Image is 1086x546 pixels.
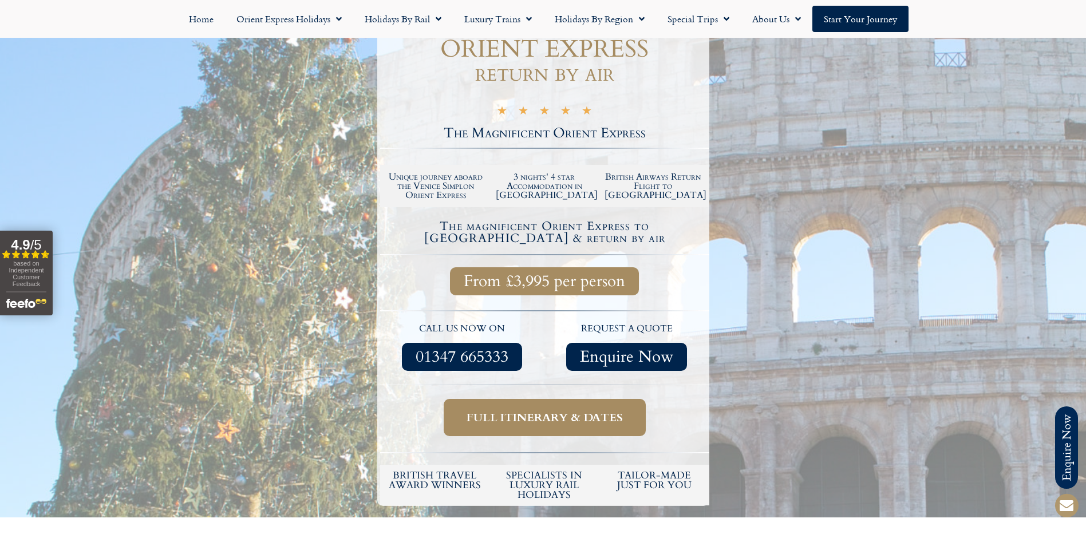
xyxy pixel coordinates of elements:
nav: Menu [6,6,1080,32]
a: About Us [741,6,812,32]
a: 01347 665333 [402,343,522,371]
span: Enquire Now [580,350,673,364]
a: Luxury Trains [453,6,543,32]
a: Holidays by Rail [353,6,453,32]
h4: The magnificent Orient Express to [GEOGRAPHIC_DATA] & return by air [382,220,708,244]
a: Start your Journey [812,6,909,32]
h2: British Airways Return Flight to [GEOGRAPHIC_DATA] [605,172,702,200]
span: From £3,995 per person [464,274,625,288]
i: ★ [497,106,507,119]
a: Orient Express Holidays [225,6,353,32]
span: 01347 665333 [416,350,508,364]
span: Full itinerary & dates [467,410,623,425]
a: Enquire Now [566,343,687,371]
a: Special Trips [656,6,741,32]
a: From £3,995 per person [450,267,639,295]
h5: British Travel Award winners [386,470,484,490]
h2: 3 nights' 4 star Accommodation in [GEOGRAPHIC_DATA] [496,172,593,200]
p: call us now on [386,322,539,337]
i: ★ [582,106,592,119]
a: Holidays by Region [543,6,656,32]
i: ★ [539,106,550,119]
i: ★ [518,106,528,119]
h2: The Magnificent Orient Express [380,126,709,140]
div: 5/5 [497,104,592,119]
a: Full itinerary & dates [444,399,646,436]
span: Unique journey aboard the Venice Simplon Orient Express [389,171,483,201]
i: ★ [560,106,571,119]
a: Home [177,6,225,32]
h5: tailor-made just for you [605,470,704,490]
p: request a quote [550,322,704,337]
h6: Specialists in luxury rail holidays [495,470,594,500]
